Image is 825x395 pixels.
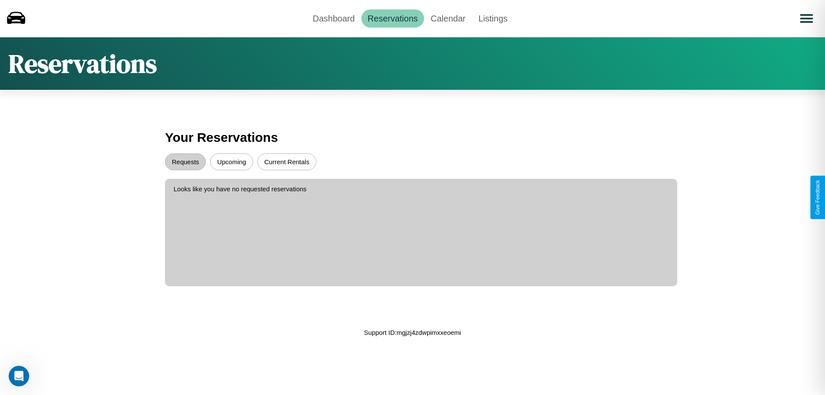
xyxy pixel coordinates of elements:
[210,153,253,170] button: Upcoming
[9,366,29,386] iframe: Intercom live chat
[472,9,514,28] a: Listings
[306,9,361,28] a: Dashboard
[424,9,472,28] a: Calendar
[174,183,669,195] p: Looks like you have no requested reservations
[165,126,660,149] h3: Your Reservations
[361,9,425,28] a: Reservations
[794,6,819,31] button: Open menu
[364,327,461,338] p: Support ID: mgjzj4zdwpimxxeoemi
[257,153,316,170] button: Current Rentals
[165,153,206,170] button: Requests
[9,46,157,81] h1: Reservations
[815,180,821,215] div: Give Feedback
